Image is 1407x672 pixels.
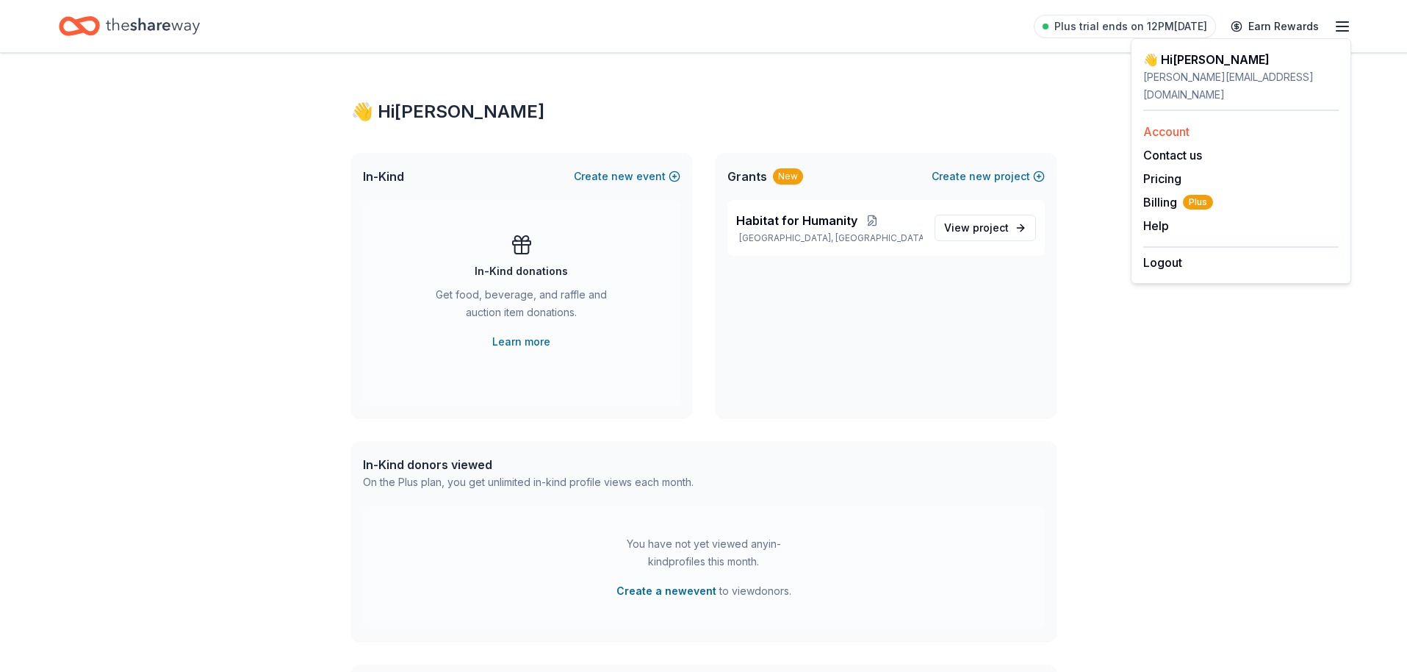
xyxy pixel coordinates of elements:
[351,100,1057,124] div: 👋 Hi [PERSON_NAME]
[1143,68,1339,104] div: [PERSON_NAME][EMAIL_ADDRESS][DOMAIN_NAME]
[616,582,791,600] span: to view donors .
[363,168,404,185] span: In-Kind
[59,9,200,43] a: Home
[574,168,680,185] button: Createnewevent
[1143,51,1339,68] div: 👋 Hi [PERSON_NAME]
[932,168,1045,185] button: Createnewproject
[736,212,857,229] span: Habitat for Humanity
[973,221,1009,234] span: project
[1143,217,1169,235] button: Help
[1143,146,1202,164] button: Contact us
[1183,195,1213,210] span: Plus
[612,535,796,571] div: You have not yet viewed any in-kind profiles this month.
[1222,13,1328,40] a: Earn Rewards
[363,456,694,473] div: In-Kind donors viewed
[773,168,803,185] div: New
[1143,171,1181,186] a: Pricing
[727,168,767,185] span: Grants
[1143,193,1213,211] span: Billing
[944,219,1009,237] span: View
[1143,124,1190,139] a: Account
[1054,18,1207,35] span: Plus trial ends on 12PM[DATE]
[969,168,991,185] span: new
[1034,15,1216,38] a: Plus trial ends on 12PM[DATE]
[611,168,633,185] span: new
[1143,193,1213,211] button: BillingPlus
[736,232,923,244] p: [GEOGRAPHIC_DATA], [GEOGRAPHIC_DATA]
[1143,254,1182,271] button: Logout
[475,262,568,280] div: In-Kind donations
[492,333,550,351] a: Learn more
[616,582,716,600] button: Create a newevent
[363,473,694,491] div: On the Plus plan, you get unlimited in-kind profile views each month.
[422,286,622,327] div: Get food, beverage, and raffle and auction item donations.
[935,215,1036,241] a: View project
